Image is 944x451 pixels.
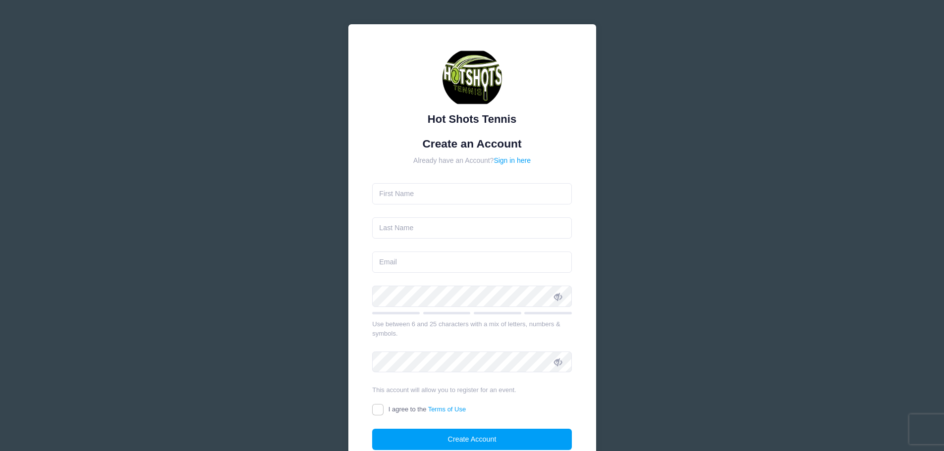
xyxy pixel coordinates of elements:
span: I agree to the [389,405,466,413]
div: This account will allow you to register for an event. [372,385,572,395]
input: I agree to theTerms of Use [372,404,384,415]
div: Hot Shots Tennis [372,111,572,127]
a: Terms of Use [428,405,466,413]
h1: Create an Account [372,137,572,150]
input: Email [372,251,572,273]
input: Last Name [372,217,572,239]
a: Sign in here [494,156,531,164]
input: First Name [372,183,572,204]
div: Use between 6 and 25 characters with a mix of letters, numbers & symbols. [372,319,572,339]
button: Create Account [372,429,572,450]
img: Hot Shots Tennis [443,49,502,108]
div: Already have an Account? [372,155,572,166]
